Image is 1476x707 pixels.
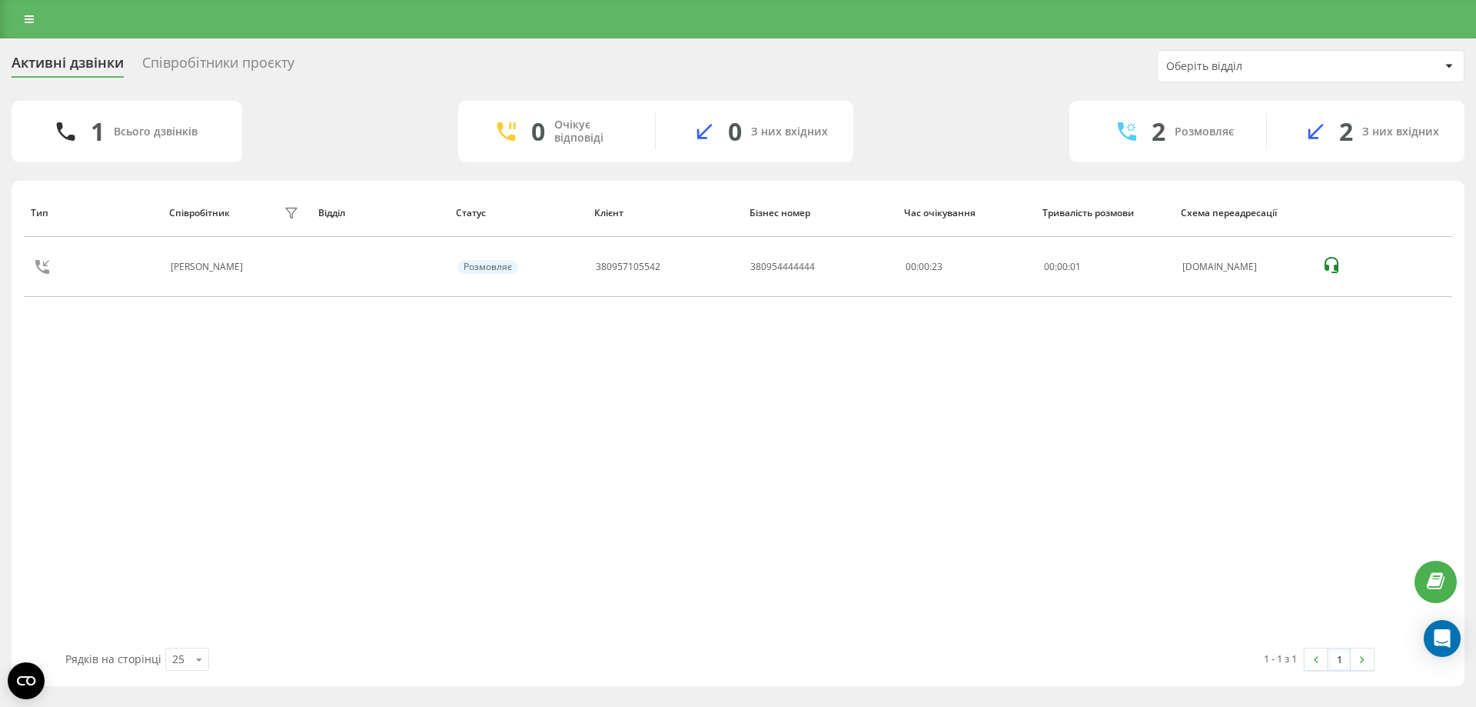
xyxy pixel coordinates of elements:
[171,262,247,272] div: [PERSON_NAME]
[596,262,660,272] div: 380957105542
[554,118,632,145] div: Очікує відповіді
[456,208,580,218] div: Статус
[531,117,545,146] div: 0
[728,117,742,146] div: 0
[750,208,890,218] div: Бізнес номер
[1424,620,1461,657] div: Open Intercom Messenger
[8,662,45,699] button: Open CMP widget
[750,262,815,272] div: 380954444444
[904,208,1028,218] div: Час очікування
[1181,208,1307,218] div: Схема переадресації
[31,208,155,218] div: Тип
[1070,260,1081,273] span: 01
[1328,649,1351,670] a: 1
[457,260,518,274] div: Розмовляє
[1362,125,1439,138] div: З них вхідних
[114,125,198,138] div: Всього дзвінків
[12,55,124,78] div: Активні дзвінки
[906,262,1027,272] div: 00:00:23
[1042,208,1166,218] div: Тривалість розмови
[1044,262,1081,272] div: : :
[1264,651,1297,666] div: 1 - 1 з 1
[169,208,230,218] div: Співробітник
[1166,60,1350,73] div: Оберіть відділ
[318,208,442,218] div: Відділ
[91,117,105,146] div: 1
[1182,262,1306,272] div: [DOMAIN_NAME]
[1152,117,1165,146] div: 2
[1044,260,1055,273] span: 00
[751,125,828,138] div: З них вхідних
[1057,260,1068,273] span: 00
[594,208,735,218] div: Клієнт
[172,652,184,667] div: 25
[1175,125,1234,138] div: Розмовляє
[1339,117,1353,146] div: 2
[142,55,294,78] div: Співробітники проєкту
[65,652,161,666] span: Рядків на сторінці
